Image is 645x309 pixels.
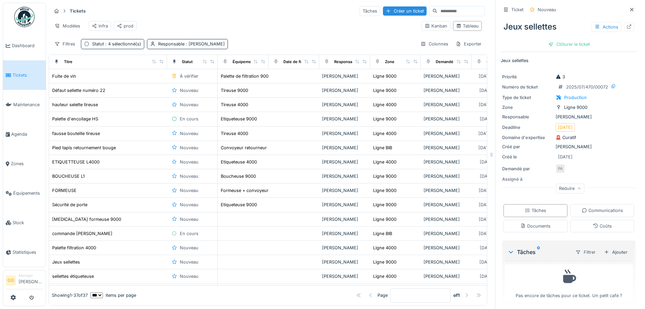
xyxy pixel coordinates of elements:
[502,84,553,90] div: Numéro de ticket
[180,116,198,122] div: En cours
[180,101,198,108] div: Nouveau
[373,144,392,151] div: Ligne BIB
[502,114,636,120] div: [PERSON_NAME]
[180,230,198,237] div: En cours
[19,273,43,278] div: Manager
[3,31,46,60] a: Dashboard
[180,173,198,179] div: Nouveau
[322,173,367,179] div: [PERSON_NAME]
[425,23,447,29] div: Kanban
[480,159,514,165] div: [DATE] @ 08:21:11
[502,134,553,141] div: Domaine d'expertise
[556,184,584,193] div: Réduire
[221,87,248,94] div: Tireuse 9000
[601,248,630,257] div: Ajouter
[52,216,121,223] div: [MEDICAL_DATA] formeuse 9000
[11,160,43,167] span: Zones
[322,273,367,279] div: [PERSON_NAME]
[52,73,76,79] div: Fuite de vin
[424,101,469,108] div: [PERSON_NAME]
[373,101,396,108] div: Ligne 4000
[558,154,573,160] div: [DATE]
[558,124,573,131] div: [DATE]
[52,159,100,165] div: ETIQUETTEUSE L4000
[52,259,80,265] div: Jeux sellettes
[67,8,88,14] strong: Tickets
[502,134,636,141] div: 🚨 Curatif
[508,248,570,256] div: Tâches
[479,259,515,265] div: [DATE] @ 13:12:47
[322,116,367,122] div: [PERSON_NAME]
[564,94,587,101] div: Production
[480,273,514,279] div: [DATE] @ 13:15:41
[556,164,565,173] div: PA
[480,173,514,179] div: [DATE] @ 15:13:10
[373,159,396,165] div: Ligne 4000
[509,267,628,299] div: Pas encore de tâches pour ce ticket. Un petit café ?
[373,130,396,137] div: Ligne 4000
[322,73,367,79] div: [PERSON_NAME]
[13,101,43,108] span: Maintenance
[424,73,469,79] div: [PERSON_NAME]
[502,74,553,80] div: Priorité
[52,230,112,237] div: commande [PERSON_NAME]
[424,273,469,279] div: [PERSON_NAME]
[479,101,515,108] div: [DATE] @ 13:40:42
[424,159,469,165] div: [PERSON_NAME]
[373,230,392,237] div: Ligne BIB
[51,21,83,31] div: Modèles
[12,42,43,49] span: Dashboard
[502,166,553,172] div: Demandé par
[424,173,469,179] div: [PERSON_NAME]
[322,259,367,265] div: [PERSON_NAME]
[322,187,367,194] div: [PERSON_NAME]
[180,273,198,279] div: Nouveau
[233,59,255,65] div: Équipement
[566,84,608,90] div: 2025/07/470/00072
[453,39,485,49] div: Exporter
[3,208,46,237] a: Stock
[322,130,367,137] div: [PERSON_NAME]
[556,74,565,80] div: 3
[480,116,514,122] div: [DATE] @ 10:31:41
[373,216,396,223] div: Ligne 9000
[501,57,637,64] p: Jeux sellettes
[502,124,553,131] div: Deadline
[322,159,367,165] div: [PERSON_NAME]
[479,73,515,79] div: [DATE] @ 13:53:54
[221,173,256,179] div: Boucheuse 9000
[511,6,523,13] div: Ticket
[6,275,16,286] li: GG
[180,159,198,165] div: Nouveau
[373,87,396,94] div: Ligne 9000
[221,116,257,122] div: Etiqueteuse 9000
[92,23,108,29] div: infra
[3,119,46,149] a: Agenda
[525,207,546,214] div: Tâches
[221,101,248,108] div: Tireuse 4000
[11,131,43,137] span: Agenda
[360,6,380,16] div: Tâches
[501,18,637,36] div: Jeux sellettes
[3,60,46,90] a: Tickets
[487,59,500,65] div: Créé le
[373,187,396,194] div: Ligne 9000
[180,187,198,194] div: Nouveau
[92,41,141,47] div: Statut
[322,144,367,151] div: [PERSON_NAME]
[520,223,551,229] div: Documents
[383,6,427,16] div: Créer un ticket
[52,187,77,194] div: FORMEUSE
[582,207,623,214] div: Communications
[64,59,72,65] div: Titre
[52,130,100,137] div: fausse bouteille tireuse
[480,245,514,251] div: [DATE] @ 13:10:19
[52,201,87,208] div: Sécurité de porte
[479,87,515,94] div: [DATE] @ 11:57:40
[322,101,367,108] div: [PERSON_NAME]
[52,101,98,108] div: hauteur selette tireuse
[478,130,516,137] div: [DATE] @ 06:36:02
[373,73,396,79] div: Ligne 9000
[221,159,257,165] div: Etiqueteuse 4000
[424,230,469,237] div: [PERSON_NAME]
